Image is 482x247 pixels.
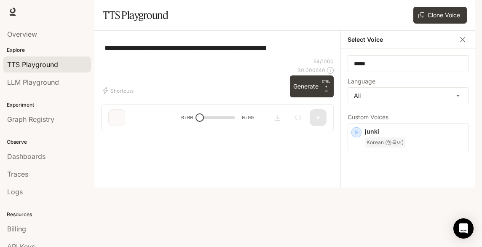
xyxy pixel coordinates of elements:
[297,67,325,74] p: $ 0.000640
[365,137,405,148] span: Korean (한국어)
[348,88,469,104] div: All
[322,79,330,94] p: ⏎
[453,218,474,239] div: Open Intercom Messenger
[365,127,465,136] p: junki
[322,79,330,89] p: CTRL +
[348,114,469,120] p: Custom Voices
[103,7,168,24] h1: TTS Playground
[313,58,334,65] p: 64 / 1000
[413,7,467,24] button: Clone Voice
[290,75,334,97] button: GenerateCTRL +⏎
[101,84,137,97] button: Shortcuts
[348,78,375,84] p: Language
